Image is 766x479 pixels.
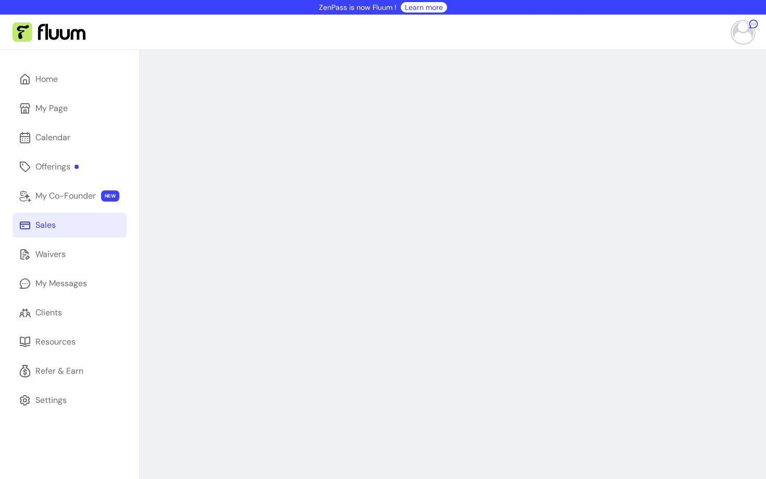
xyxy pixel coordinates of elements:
[13,329,127,354] a: Resources
[35,190,96,202] div: My Co-Founder
[405,2,443,13] a: Learn more
[13,125,127,150] a: Calendar
[13,300,127,325] a: Clients
[13,67,127,92] a: Home
[13,271,127,296] a: My Messages
[35,394,67,407] div: Settings
[13,242,127,267] a: Waivers
[13,213,127,238] a: Sales
[13,22,85,42] img: Fluum Logo
[13,183,127,208] a: My Co-Founder NEW
[13,388,127,413] a: Settings
[35,306,62,319] div: Clients
[35,365,83,377] div: Refer & Earn
[35,277,87,290] div: My Messages
[35,219,56,231] div: Sales
[101,190,119,202] span: NEW
[13,96,127,121] a: My Page
[319,2,397,13] p: ZenPass is now Fluum !
[35,161,79,173] div: Offerings
[13,359,127,384] a: Refer & Earn
[13,154,127,179] a: Offerings
[35,73,58,85] div: Home
[35,336,76,348] div: Resources
[35,102,68,115] div: My Page
[35,248,66,261] div: Waivers
[728,22,753,43] button: avatar
[35,131,70,144] div: Calendar
[733,22,753,43] img: avatar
